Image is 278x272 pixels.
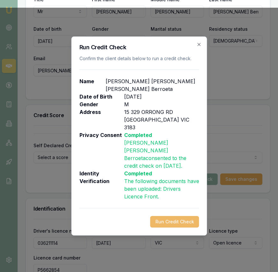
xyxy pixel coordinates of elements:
[124,131,199,139] p: Completed
[79,131,124,170] p: Privacy Consent
[124,177,199,200] p: The following documents have been uploaded: .
[79,108,124,131] p: Address
[79,55,199,62] p: Confirm the client details below to run a credit check.
[124,170,199,177] p: Completed
[79,93,124,100] p: Date of Birth
[124,93,141,100] p: [DATE]
[150,216,199,228] button: Run Credit Check
[124,108,199,131] p: 15 329 ORRONG RD [GEOGRAPHIC_DATA] VIC 3183
[79,100,124,108] p: Gender
[106,77,199,93] p: [PERSON_NAME] [PERSON_NAME] [PERSON_NAME] Berroeta
[79,44,199,50] h2: Run Credit Check
[79,170,124,200] p: Identity Verification
[124,139,199,170] p: [PERSON_NAME] [PERSON_NAME] Berroeta consented to the credit check on [DATE] .
[79,77,106,93] p: Name
[124,100,129,108] p: M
